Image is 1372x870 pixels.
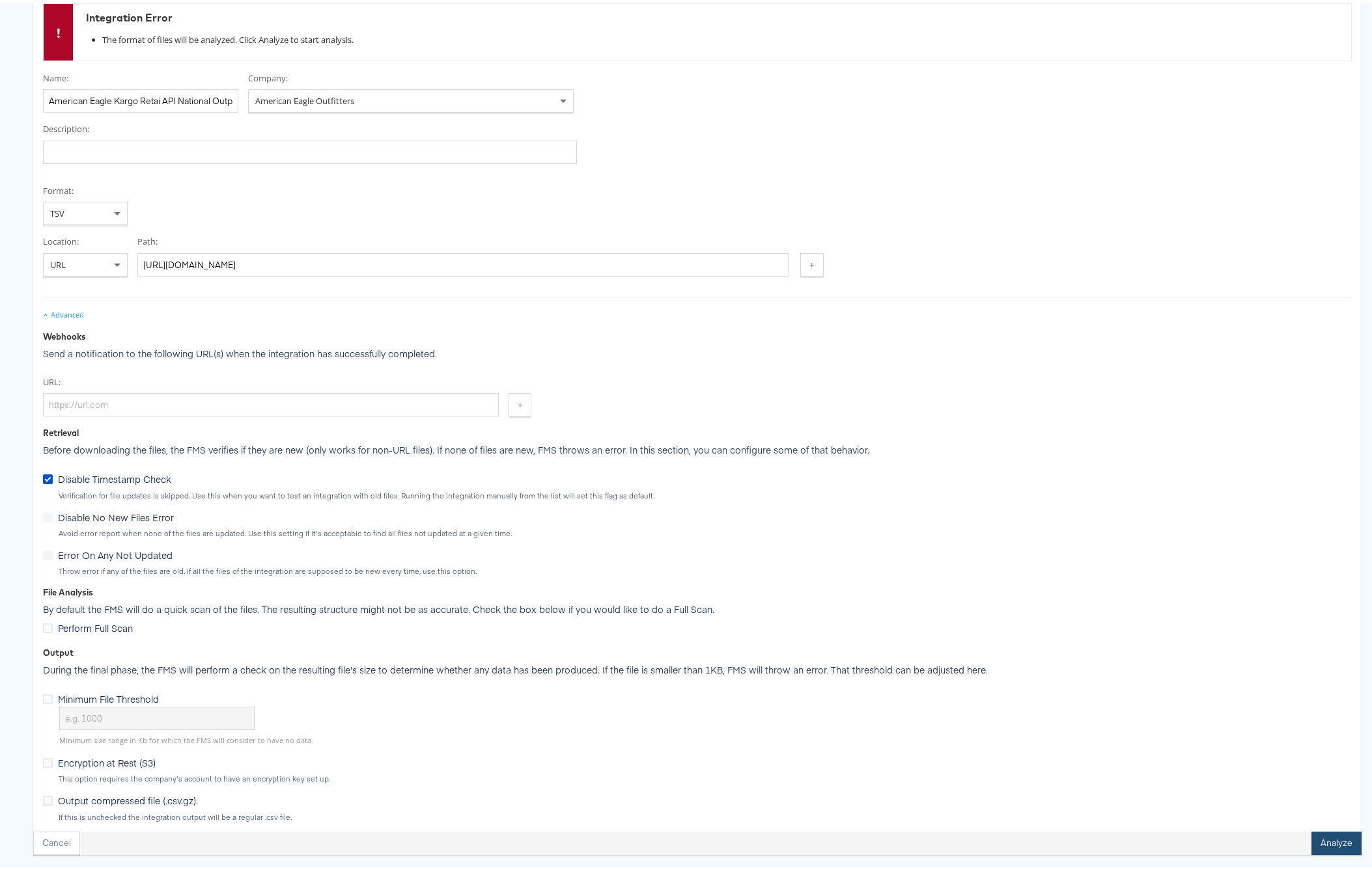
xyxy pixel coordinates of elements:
button: Cancel [33,828,80,852]
input: https://some.url/somefile.ext [137,250,789,273]
label: Location: [43,232,128,245]
div: Avoid error report when none of the files are updated. Use this setting if it's acceptable to fin... [58,526,1352,535]
span: Disable Timestamp Check [58,469,171,482]
div: Minimum size range in Kb for which the FMS will consider to have no data. [59,732,313,742]
span: Encryption at Rest (S3) [58,753,156,766]
span: American Eagle Outfitters [255,92,354,103]
span: Disable No New Files Error [58,508,174,521]
p: Before downloading the files, the FMS verifies if they are new (only works for non-URL files). If... [43,440,1352,453]
input: e.g. 1000 [59,703,255,727]
span: Output compressed file (.csv.gz). [58,791,198,804]
button: + [509,390,531,413]
label: Format: [43,182,128,194]
span: TSV [50,204,64,216]
p: By default the FMS will do a quick scan of the files. The resulting structure might not be as acc... [43,599,1352,612]
span: Error On Any Not Updated [58,545,173,558]
input: https://url.com [43,390,499,413]
p: During the final phase, the FMS will perform a check on the resulting file's size to determine wh... [43,660,1352,673]
label: Company: [248,69,574,81]
span: Perform Full Scan [58,618,133,631]
button: Analyze [1311,828,1362,852]
span: URL [50,256,66,267]
p: Send a notification to the following URL(s) when the integration has successfully completed. [43,344,1352,357]
li: The format of files will be analyzed. Click Analyze to start analysis. [102,31,1345,43]
div: Verification for file updates is skipped. Use this when you want to test an integration with old ... [58,488,1352,497]
div: Retrieval [43,424,1352,436]
span: Minimum File Threshold [58,689,159,702]
label: Path: [137,232,789,245]
div: Output [43,644,1352,656]
button: + [800,250,824,273]
div: Webhooks [43,327,1352,340]
label: Description: [43,120,577,132]
div: File Analysis [43,583,1352,595]
div: If this is unchecked the integration output will be a regular .csv file. [58,809,1352,819]
label: Name: [43,69,238,81]
div: Advanced [43,306,84,317]
label: URL: [43,373,499,385]
div: This option requires the company's account to have an encryption key set up. [58,771,1352,780]
div: Integration Error [86,7,1345,22]
div: Throw error if any of the files are old. If all the files of the integration are supposed to be n... [58,564,1352,573]
div: Advanced [51,306,84,317]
